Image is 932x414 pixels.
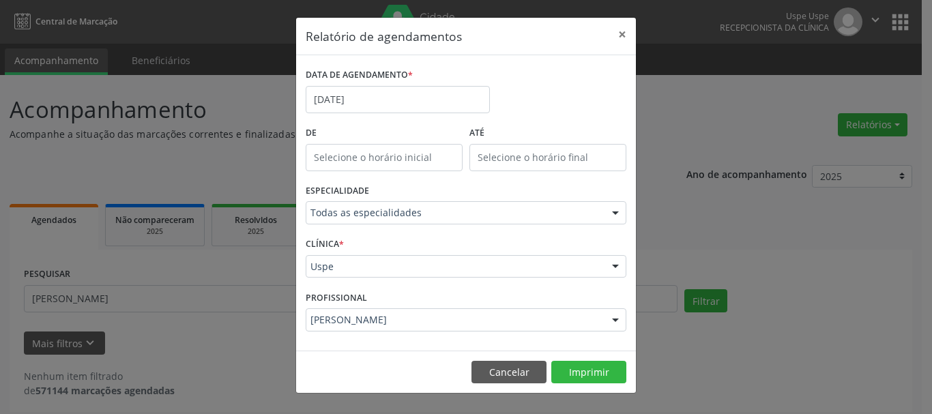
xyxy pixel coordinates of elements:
[310,313,598,327] span: [PERSON_NAME]
[551,361,626,384] button: Imprimir
[306,144,463,171] input: Selecione o horário inicial
[306,86,490,113] input: Selecione uma data ou intervalo
[310,260,598,273] span: Uspe
[306,287,367,308] label: PROFISSIONAL
[609,18,636,51] button: Close
[306,27,462,45] h5: Relatório de agendamentos
[310,206,598,220] span: Todas as especialidades
[469,123,626,144] label: ATÉ
[306,234,344,255] label: CLÍNICA
[306,181,369,202] label: ESPECIALIDADE
[306,123,463,144] label: De
[306,65,413,86] label: DATA DE AGENDAMENTO
[471,361,547,384] button: Cancelar
[469,144,626,171] input: Selecione o horário final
